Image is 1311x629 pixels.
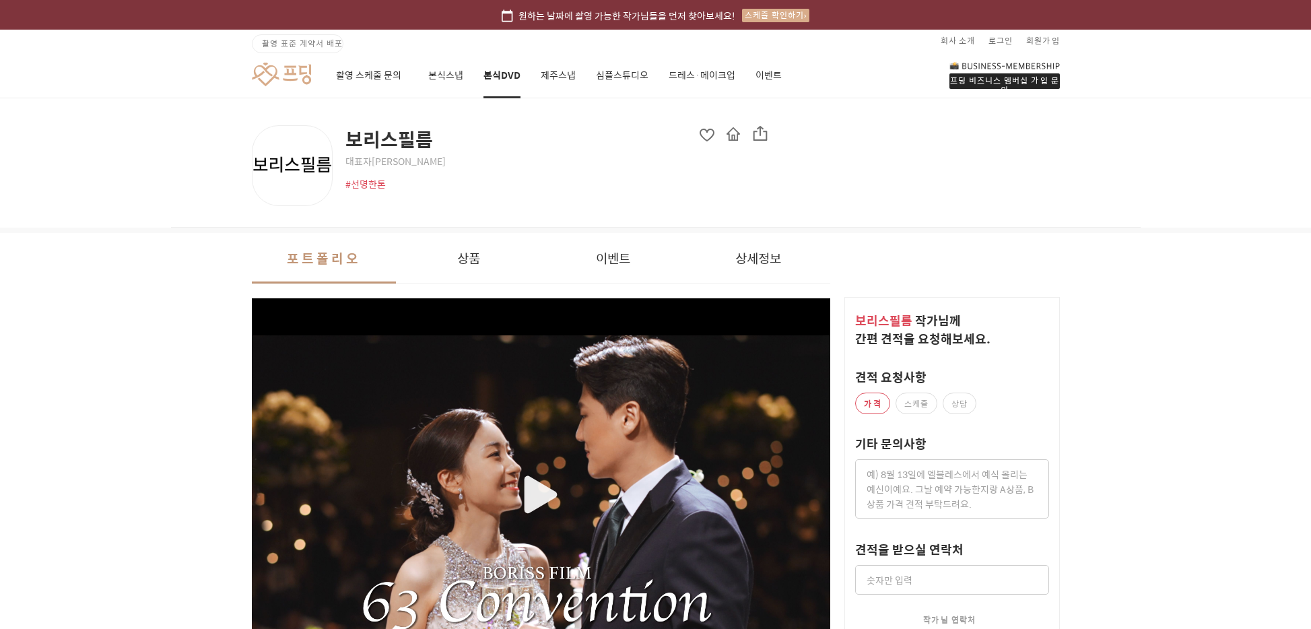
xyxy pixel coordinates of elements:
label: 견적을 받으실 연락처 [855,540,964,558]
label: 가격 [855,393,890,414]
button: 이벤트 [541,233,685,284]
a: 대화 [89,427,174,461]
a: 본식스냅 [428,53,463,98]
a: 설정 [174,427,259,461]
a: 제주스냅 [541,53,576,98]
span: 보리스필름 [345,125,768,153]
span: 작가 님께 간편 견적을 요청해보세요. [855,311,990,347]
a: 본식DVD [483,53,520,98]
a: 이벤트 [755,53,782,98]
a: 회원가입 [1026,30,1060,51]
span: #선명한톤 [345,176,386,191]
label: 견적 요청사항 [855,368,927,386]
div: 스케줄 확인하기 [742,9,809,22]
a: 로그인 [988,30,1013,51]
a: 프딩 비즈니스 멤버십 가입 문의 [949,61,1060,89]
button: 상품 [396,233,541,284]
a: 촬영 표준 계약서 배포 [252,34,343,53]
span: 홈 [42,447,51,458]
a: 홈 [4,427,89,461]
label: 기타 문의사항 [855,434,927,453]
span: 보리스필름 [855,311,912,329]
div: 프딩 비즈니스 멤버십 가입 문의 [949,73,1060,89]
a: 드레스·메이크업 [669,53,735,98]
span: 대화 [123,448,139,459]
button: 상세정보 [685,233,830,284]
label: 상담 [943,393,976,414]
a: 심플스튜디오 [596,53,648,98]
span: 대표자 [PERSON_NAME] [345,154,768,168]
span: 촬영 표준 계약서 배포 [262,37,343,49]
a: 회사 소개 [941,30,975,51]
button: 포트폴리오 [252,233,397,284]
span: 원하는 날짜에 촬영 가능한 작가님들을 먼저 찾아보세요! [518,8,735,23]
span: 설정 [208,447,224,458]
label: 스케줄 [896,393,937,414]
span: 작가님 연락처 [923,614,976,626]
a: 촬영 스케줄 문의 [336,53,408,98]
input: 숫자만 입력 [855,565,1049,595]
